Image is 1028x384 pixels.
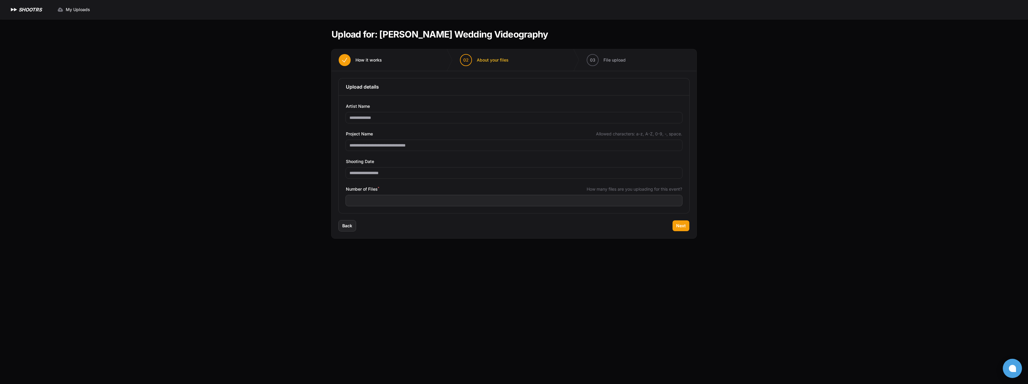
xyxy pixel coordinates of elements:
[331,49,389,71] button: How it works
[66,7,90,13] span: My Uploads
[579,49,633,71] button: 03 File upload
[346,103,370,110] span: Artist Name
[339,220,356,231] button: Back
[477,57,509,63] span: About your files
[342,223,352,229] span: Back
[19,6,42,13] h1: SHOOTRS
[676,223,686,229] span: Next
[346,158,374,165] span: Shooting Date
[587,186,682,192] span: How many files are you uploading for this event?
[10,6,19,13] img: SHOOTRS
[346,83,682,90] h3: Upload details
[331,29,548,40] h1: Upload for: [PERSON_NAME] Wedding Videography
[346,130,373,138] span: Project Name
[1003,359,1022,378] button: Open chat window
[463,57,469,63] span: 02
[346,186,379,193] span: Number of Files
[603,57,626,63] span: File upload
[673,220,689,231] button: Next
[355,57,382,63] span: How it works
[10,6,42,13] a: SHOOTRS SHOOTRS
[590,57,595,63] span: 03
[453,49,516,71] button: 02 About your files
[596,131,682,137] span: Allowed characters: a-z, A-Z, 0-9, -, space.
[54,4,94,15] a: My Uploads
